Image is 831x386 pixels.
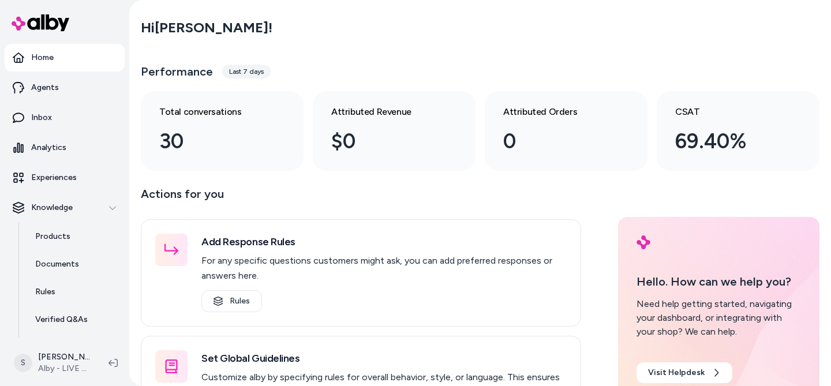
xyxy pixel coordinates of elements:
[201,350,567,366] h3: Set Global Guidelines
[35,231,70,242] p: Products
[141,19,272,36] h2: Hi [PERSON_NAME] !
[657,91,819,171] a: CSAT 69.40%
[24,306,125,333] a: Verified Q&As
[637,297,801,339] div: Need help getting started, navigating your dashboard, or integrating with your shop? We can help.
[7,344,99,381] button: S[PERSON_NAME]Alby - LIVE on [DOMAIN_NAME]
[485,91,647,171] a: Attributed Orders 0
[31,52,54,63] p: Home
[35,286,55,298] p: Rules
[331,105,439,119] h3: Attributed Revenue
[24,278,125,306] a: Rules
[637,362,732,383] a: Visit Helpdesk
[313,91,476,171] a: Attributed Revenue $0
[503,105,611,119] h3: Attributed Orders
[12,14,69,31] img: alby Logo
[38,351,90,363] p: [PERSON_NAME]
[331,126,439,157] div: $0
[31,172,77,183] p: Experiences
[35,258,79,270] p: Documents
[675,105,783,119] h3: CSAT
[31,112,52,123] p: Inbox
[5,134,125,162] a: Analytics
[14,354,32,372] span: S
[637,235,650,249] img: alby Logo
[637,273,801,290] p: Hello. How can we help you?
[141,63,213,80] h3: Performance
[31,142,66,153] p: Analytics
[5,44,125,72] a: Home
[5,104,125,132] a: Inbox
[222,65,271,78] div: Last 7 days
[201,234,567,250] h3: Add Response Rules
[5,74,125,102] a: Agents
[159,126,267,157] div: 30
[31,82,59,93] p: Agents
[159,105,267,119] h3: Total conversations
[141,185,581,212] p: Actions for you
[24,223,125,250] a: Products
[503,126,611,157] div: 0
[35,314,88,325] p: Verified Q&As
[38,363,90,374] span: Alby - LIVE on [DOMAIN_NAME]
[5,164,125,192] a: Experiences
[141,91,304,171] a: Total conversations 30
[24,250,125,278] a: Documents
[31,202,73,213] p: Knowledge
[675,126,783,157] div: 69.40%
[5,194,125,222] button: Knowledge
[201,253,567,283] p: For any specific questions customers might ask, you can add preferred responses or answers here.
[201,290,262,312] a: Rules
